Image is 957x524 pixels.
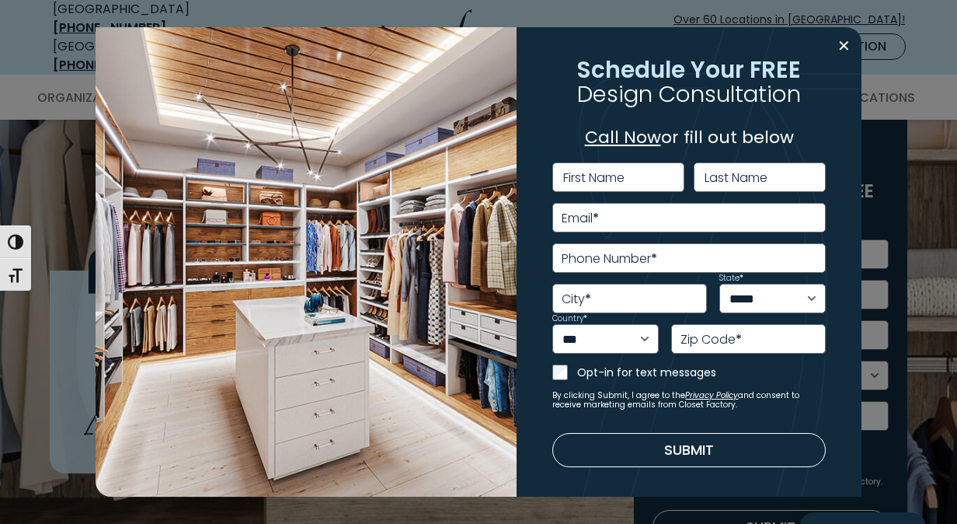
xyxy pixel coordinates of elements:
button: Close modal [833,33,855,58]
p: or fill out below [552,124,825,150]
label: Phone Number [562,253,657,265]
label: Zip Code [680,334,742,346]
label: Email [562,212,599,225]
label: Last Name [705,172,767,184]
button: Submit [552,433,825,467]
a: Privacy Policy [685,390,738,401]
a: Call Now [585,125,661,149]
label: State [719,274,743,282]
span: Schedule Your FREE [577,54,801,86]
label: Opt-in for text messages [577,365,825,380]
img: Walk in closet with island [96,27,517,498]
label: City [562,293,591,306]
small: By clicking Submit, I agree to the and consent to receive marketing emails from Closet Factory. [552,391,825,410]
label: First Name [563,172,625,184]
label: Country [552,315,587,323]
span: Design Consultation [577,79,801,110]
